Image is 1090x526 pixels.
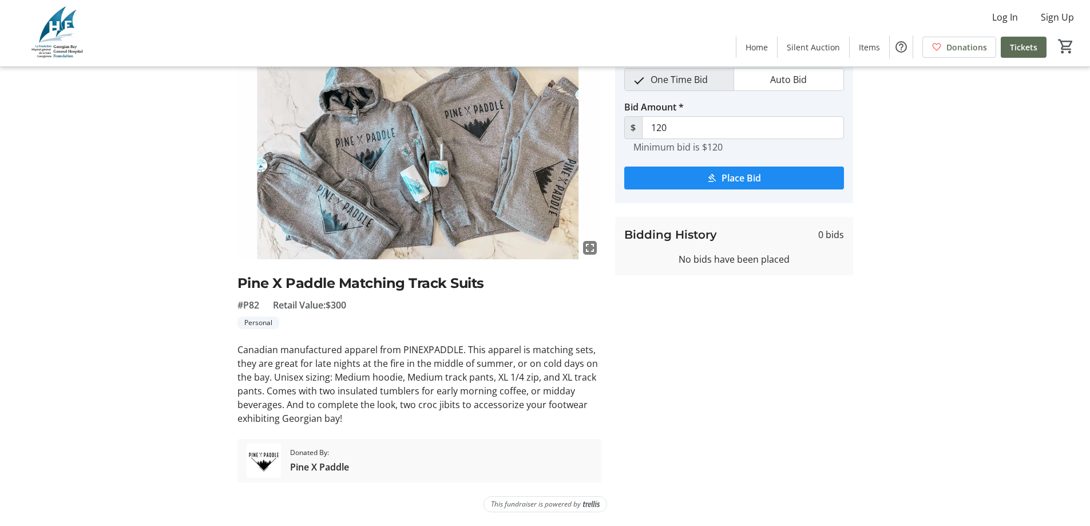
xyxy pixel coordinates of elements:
[1032,8,1083,26] button: Sign Up
[922,37,996,58] a: Donations
[583,500,600,508] img: Trellis Logo
[736,37,777,58] a: Home
[237,54,601,259] img: Image
[624,116,643,139] span: $
[237,343,601,425] p: Canadian manufactured apparel from PINEXPADDLE. This apparel is matching sets, they are great for...
[624,100,684,114] label: Bid Amount *
[746,41,768,53] span: Home
[778,37,849,58] a: Silent Auction
[583,241,597,255] mat-icon: fullscreen
[787,41,840,53] span: Silent Auction
[237,273,601,294] h2: Pine X Paddle Matching Track Suits
[859,41,880,53] span: Items
[722,171,761,185] span: Place Bid
[624,252,844,266] div: No bids have been placed
[992,10,1018,24] span: Log In
[890,35,913,58] button: Help
[1041,10,1074,24] span: Sign Up
[237,317,279,329] tr-label-badge: Personal
[818,228,844,242] span: 0 bids
[247,444,281,478] img: Pine X Paddle
[624,167,844,189] button: Place Bid
[946,41,987,53] span: Donations
[633,141,723,153] tr-hint: Minimum bid is $120
[273,298,346,312] span: Retail Value: $300
[237,298,259,312] span: #P82
[763,69,814,90] span: Auto Bid
[644,69,715,90] span: One Time Bid
[290,460,349,474] span: Pine X Paddle
[290,448,349,458] span: Donated By:
[7,5,109,62] img: Georgian Bay General Hospital Foundation's Logo
[491,499,581,509] span: This fundraiser is powered by
[850,37,889,58] a: Items
[1001,37,1047,58] a: Tickets
[1056,36,1076,57] button: Cart
[624,226,717,243] h3: Bidding History
[1010,41,1037,53] span: Tickets
[983,8,1027,26] button: Log In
